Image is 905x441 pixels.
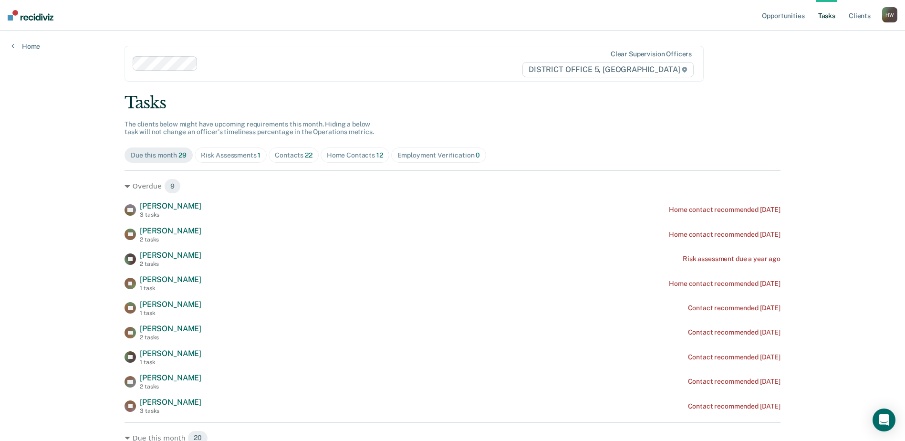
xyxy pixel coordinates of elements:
[305,151,312,159] span: 22
[882,7,897,22] div: H W
[201,151,261,159] div: Risk Assessments
[882,7,897,22] button: HW
[131,151,187,159] div: Due this month
[688,328,780,336] div: Contact recommended [DATE]
[683,255,780,263] div: Risk assessment due a year ago
[140,334,201,341] div: 2 tasks
[125,93,780,113] div: Tasks
[140,261,201,267] div: 2 tasks
[140,251,201,260] span: [PERSON_NAME]
[125,120,374,136] span: The clients below might have upcoming requirements this month. Hiding a below task will not chang...
[164,178,181,194] span: 9
[140,226,201,235] span: [PERSON_NAME]
[140,300,201,309] span: [PERSON_NAME]
[669,231,780,239] div: Home contact recommended [DATE]
[140,383,201,390] div: 2 tasks
[258,151,260,159] span: 1
[11,42,40,51] a: Home
[669,206,780,214] div: Home contact recommended [DATE]
[376,151,383,159] span: 12
[688,378,780,386] div: Contact recommended [DATE]
[140,285,201,292] div: 1 task
[140,201,201,210] span: [PERSON_NAME]
[140,408,201,414] div: 3 tasks
[140,236,201,243] div: 2 tasks
[873,409,895,431] div: Open Intercom Messenger
[140,275,201,284] span: [PERSON_NAME]
[178,151,187,159] span: 29
[476,151,480,159] span: 0
[397,151,480,159] div: Employment Verification
[140,310,201,316] div: 1 task
[688,304,780,312] div: Contact recommended [DATE]
[140,359,201,366] div: 1 task
[611,50,692,58] div: Clear supervision officers
[688,402,780,410] div: Contact recommended [DATE]
[140,324,201,333] span: [PERSON_NAME]
[125,178,780,194] div: Overdue 9
[327,151,383,159] div: Home Contacts
[140,211,201,218] div: 3 tasks
[688,353,780,361] div: Contact recommended [DATE]
[522,62,694,77] span: DISTRICT OFFICE 5, [GEOGRAPHIC_DATA]
[275,151,312,159] div: Contacts
[669,280,780,288] div: Home contact recommended [DATE]
[8,10,53,21] img: Recidiviz
[140,373,201,382] span: [PERSON_NAME]
[140,349,201,358] span: [PERSON_NAME]
[140,398,201,407] span: [PERSON_NAME]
